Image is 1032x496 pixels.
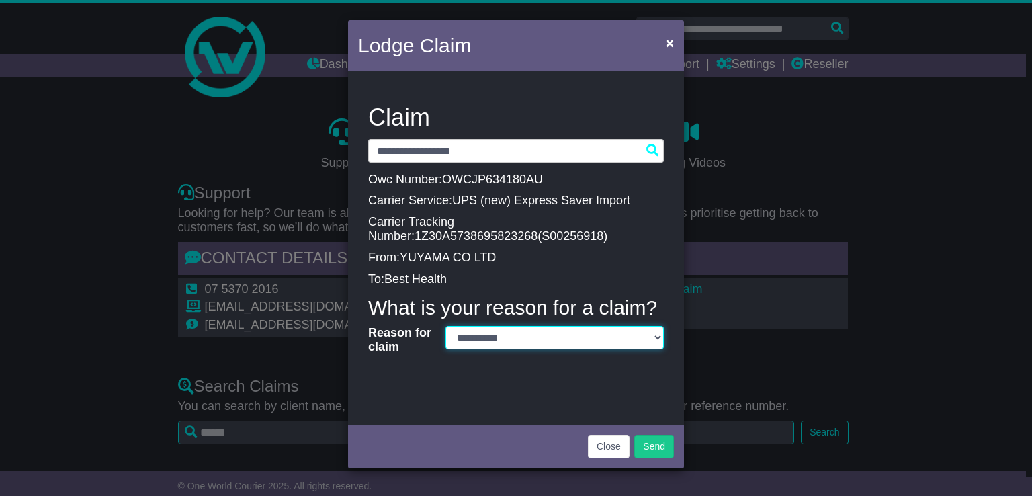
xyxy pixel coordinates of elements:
[361,326,439,355] label: Reason for claim
[542,229,603,243] span: S00256918
[358,30,471,60] h4: Lodge Claim
[368,272,664,287] p: To:
[368,251,664,265] p: From:
[368,194,664,208] p: Carrier Service:
[415,229,537,243] span: 1Z30A5738695823268
[634,435,674,458] button: Send
[452,194,630,207] span: UPS (new) Express Saver Import
[588,435,630,458] button: Close
[400,251,496,264] span: YUYAMA CO LTD
[368,104,664,131] h3: Claim
[368,173,664,188] p: Owc Number:
[659,29,681,56] button: Close
[666,35,674,50] span: ×
[368,215,664,244] p: Carrier Tracking Number: ( )
[368,296,664,319] h4: What is your reason for a claim?
[384,272,447,286] span: Best Health
[442,173,543,186] span: OWCJP634180AU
